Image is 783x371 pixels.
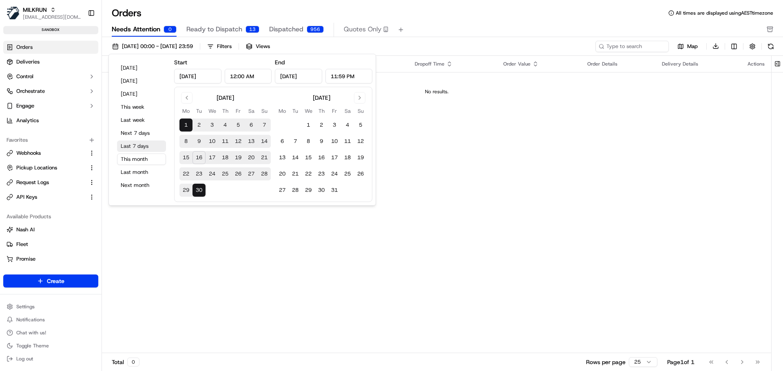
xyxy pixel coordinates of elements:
[232,107,245,115] th: Friday
[206,107,219,115] th: Wednesday
[315,119,328,132] button: 2
[16,356,33,362] span: Log out
[289,135,302,148] button: 7
[66,179,134,193] a: 💻API Documentation
[3,99,98,112] button: Engage
[206,135,219,148] button: 10
[16,342,49,349] span: Toggle Theme
[16,102,34,110] span: Engage
[68,126,71,133] span: •
[8,183,15,189] div: 📗
[3,210,98,223] div: Available Products
[206,119,219,132] button: 3
[341,167,354,180] button: 25
[354,119,367,132] button: 5
[219,107,232,115] th: Thursday
[3,85,98,98] button: Orchestrate
[219,119,232,132] button: 4
[179,151,192,164] button: 15
[3,41,98,54] a: Orders
[117,154,166,165] button: This month
[203,41,235,52] button: Filters
[354,135,367,148] button: 12
[246,26,259,33] div: 13
[687,43,698,50] span: Map
[3,161,98,174] button: Pickup Locations
[302,167,315,180] button: 22
[276,167,289,180] button: 20
[258,107,271,115] th: Sunday
[192,135,206,148] button: 9
[206,167,219,180] button: 24
[258,135,271,148] button: 14
[16,88,45,95] span: Orchestrate
[341,119,354,132] button: 4
[58,202,99,208] a: Powered byPylon
[245,167,258,180] button: 27
[587,61,649,67] div: Order Details
[192,184,206,197] button: 30
[7,149,85,157] a: Webhooks
[8,78,23,92] img: 1736555255976-a54dd68f-1ca7-489b-9aae-adbdc363a1c4
[16,226,35,233] span: Nash AI
[117,101,166,113] button: This week
[16,241,28,248] span: Fleet
[174,69,221,83] input: Date
[276,107,289,115] th: Monday
[219,167,232,180] button: 25
[25,126,66,133] span: [PERSON_NAME]
[117,88,166,100] button: [DATE]
[16,58,40,66] span: Deliveries
[72,148,89,155] span: [DATE]
[8,8,24,24] img: Nash
[7,164,85,171] a: Pickup Locations
[186,24,242,34] span: Ready to Dispatch
[245,107,258,115] th: Saturday
[765,41,776,52] button: Refresh
[7,241,95,248] a: Fleet
[16,316,45,323] span: Notifications
[127,358,139,367] div: 0
[328,151,341,164] button: 17
[192,151,206,164] button: 16
[16,117,39,124] span: Analytics
[139,80,148,90] button: Start new chat
[232,135,245,148] button: 12
[192,107,206,115] th: Tuesday
[276,184,289,197] button: 27
[307,26,324,33] div: 956
[37,78,134,86] div: Start new chat
[354,151,367,164] button: 19
[276,135,289,148] button: 6
[192,167,206,180] button: 23
[354,107,367,115] th: Sunday
[3,70,98,83] button: Control
[354,167,367,180] button: 26
[174,59,187,66] label: Start
[3,176,98,189] button: Request Logs
[16,182,62,190] span: Knowledge Base
[258,119,271,132] button: 7
[25,148,66,155] span: [PERSON_NAME]
[328,167,341,180] button: 24
[289,151,302,164] button: 14
[676,10,773,16] span: All times are displayed using AEST timezone
[179,107,192,115] th: Monday
[126,104,148,114] button: See all
[245,135,258,148] button: 13
[3,238,98,251] button: Fleet
[7,226,95,233] a: Nash AI
[3,191,98,204] button: API Keys
[16,127,23,133] img: 1736555255976-a54dd68f-1ca7-489b-9aae-adbdc363a1c4
[315,135,328,148] button: 9
[7,193,85,201] a: API Keys
[117,75,166,87] button: [DATE]
[23,14,81,20] span: [EMAIL_ADDRESS][DOMAIN_NAME]
[68,148,71,155] span: •
[23,6,47,14] button: MILKRUN
[341,135,354,148] button: 11
[16,303,35,310] span: Settings
[21,53,147,61] input: Got a question? Start typing here...
[3,55,98,68] a: Deliveries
